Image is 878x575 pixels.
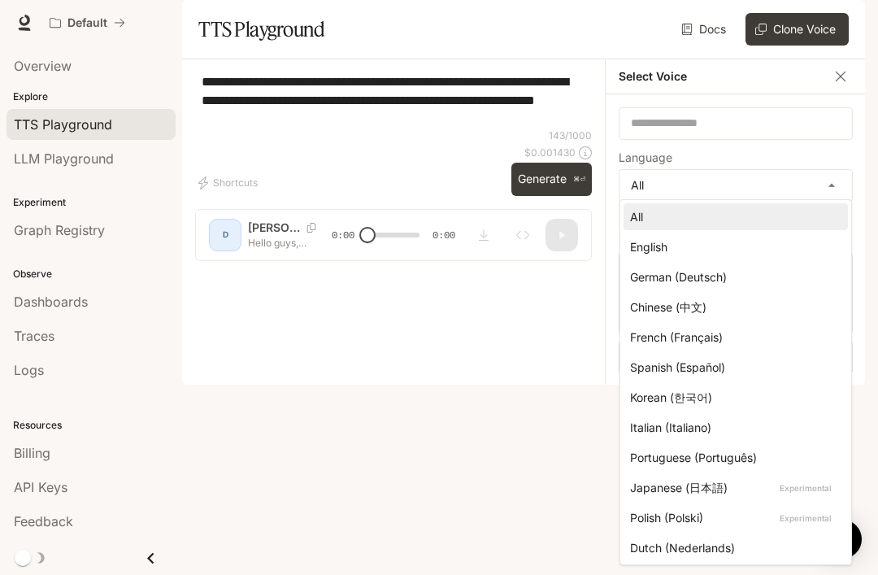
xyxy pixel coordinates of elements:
div: Japanese (日本語) [630,479,835,496]
div: English [630,238,835,255]
div: Spanish (Español) [630,359,835,376]
p: Experimental [776,481,835,495]
div: French (Français) [630,329,835,346]
div: German (Deutsch) [630,268,835,285]
div: Dutch (Nederlands) [630,539,835,556]
div: Italian (Italiano) [630,419,835,436]
div: Korean (한국어) [630,389,835,406]
div: All [630,208,835,225]
div: Portuguese (Português) [630,449,835,466]
div: Polish (Polski) [630,509,835,526]
div: Chinese (中文) [630,298,835,316]
p: Experimental [776,511,835,525]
